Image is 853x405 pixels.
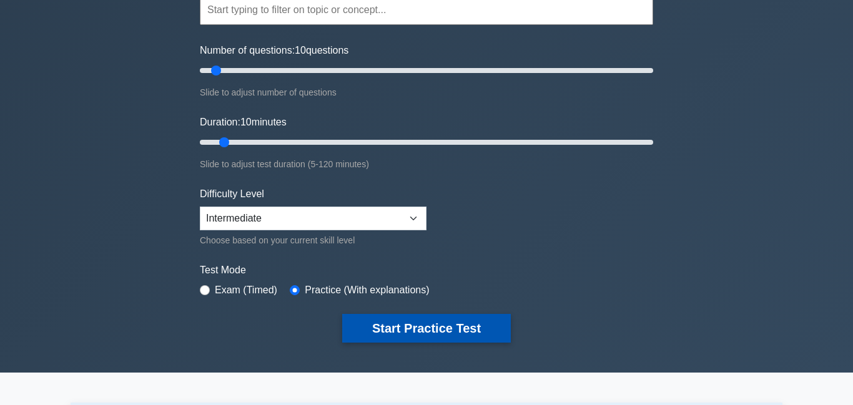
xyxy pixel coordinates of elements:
[200,263,653,278] label: Test Mode
[295,45,306,56] span: 10
[240,117,252,127] span: 10
[215,283,277,298] label: Exam (Timed)
[305,283,429,298] label: Practice (With explanations)
[200,157,653,172] div: Slide to adjust test duration (5-120 minutes)
[342,314,511,343] button: Start Practice Test
[200,115,287,130] label: Duration: minutes
[200,233,426,248] div: Choose based on your current skill level
[200,187,264,202] label: Difficulty Level
[200,43,348,58] label: Number of questions: questions
[200,85,653,100] div: Slide to adjust number of questions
